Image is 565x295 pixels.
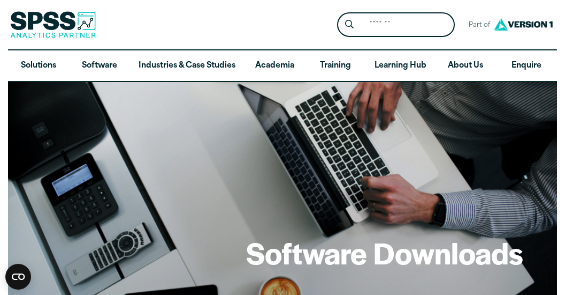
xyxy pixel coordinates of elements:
[8,50,69,82] a: Solutions
[244,50,305,82] a: Academia
[10,11,96,38] img: SPSS Analytics Partner
[496,50,557,82] a: Enquire
[69,50,130,82] a: Software
[5,264,31,290] button: Open CMP widget
[340,15,360,35] button: Search magnifying glass icon
[305,50,366,82] a: Training
[366,50,435,82] a: Learning Hub
[435,50,496,82] a: About Us
[8,50,556,82] nav: Desktop version of site main menu
[246,233,523,272] h1: Software Downloads
[130,50,244,82] a: Industries & Case Studies
[463,18,492,33] span: Part of
[345,20,354,29] svg: Search magnifying glass icon
[491,14,555,34] img: Version1 Logo
[337,12,455,38] form: Site Header Search Form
